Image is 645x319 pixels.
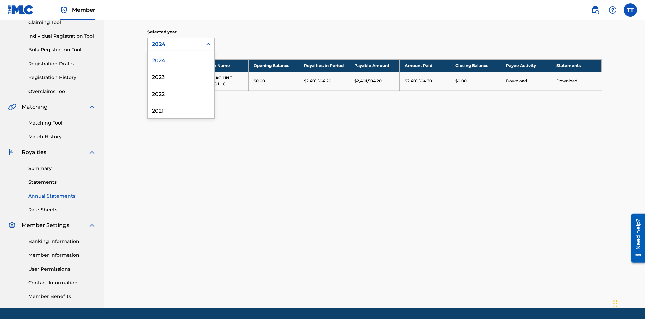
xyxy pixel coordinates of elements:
[28,33,96,40] a: Individual Registration Tool
[148,51,214,68] div: 2024
[148,85,214,102] div: 2022
[28,88,96,95] a: Overclaims Tool
[28,265,96,273] a: User Permissions
[455,78,467,84] p: $0.00
[506,78,527,83] a: Download
[613,293,617,314] div: Drag
[60,6,68,14] img: Top Rightsholder
[28,60,96,67] a: Registration Drafts
[21,221,69,229] span: Member Settings
[28,165,96,172] a: Summary
[591,6,599,14] img: search
[148,68,214,85] div: 2023
[28,192,96,200] a: Annual Statements
[28,206,96,213] a: Rate Sheets
[198,72,248,90] td: BIG MACHINE MUSIC LLC
[88,221,96,229] img: expand
[147,29,215,35] p: Selected year:
[21,103,48,111] span: Matching
[626,211,645,266] iframe: Resource Center
[28,179,96,186] a: Statements
[606,3,619,17] div: Help
[405,78,432,84] p: $2,401,504.20
[304,78,331,84] p: $2,401,504.20
[589,3,602,17] a: Public Search
[623,3,637,17] div: User Menu
[8,148,16,156] img: Royalties
[28,74,96,81] a: Registration History
[28,46,96,54] a: Bulk Registration Tool
[28,252,96,259] a: Member Information
[148,102,214,118] div: 2021
[28,133,96,140] a: Match History
[28,293,96,300] a: Member Benefits
[248,59,299,72] th: Opening Balance
[72,6,95,14] span: Member
[609,6,617,14] img: help
[551,59,601,72] th: Statements
[88,103,96,111] img: expand
[88,148,96,156] img: expand
[21,148,46,156] span: Royalties
[450,59,501,72] th: Closing Balance
[501,59,551,72] th: Payee Activity
[152,40,198,48] div: 2024
[556,78,577,83] a: Download
[8,103,16,111] img: Matching
[28,238,96,245] a: Banking Information
[400,59,450,72] th: Amount Paid
[28,279,96,286] a: Contact Information
[254,78,265,84] p: $0.00
[349,59,400,72] th: Payable Amount
[28,119,96,127] a: Matching Tool
[8,5,34,15] img: MLC Logo
[354,78,382,84] p: $2,401,504.20
[28,19,96,26] a: Claiming Tool
[198,59,248,72] th: Payee Name
[8,221,16,229] img: Member Settings
[299,59,349,72] th: Royalties in Period
[611,287,645,319] iframe: Chat Widget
